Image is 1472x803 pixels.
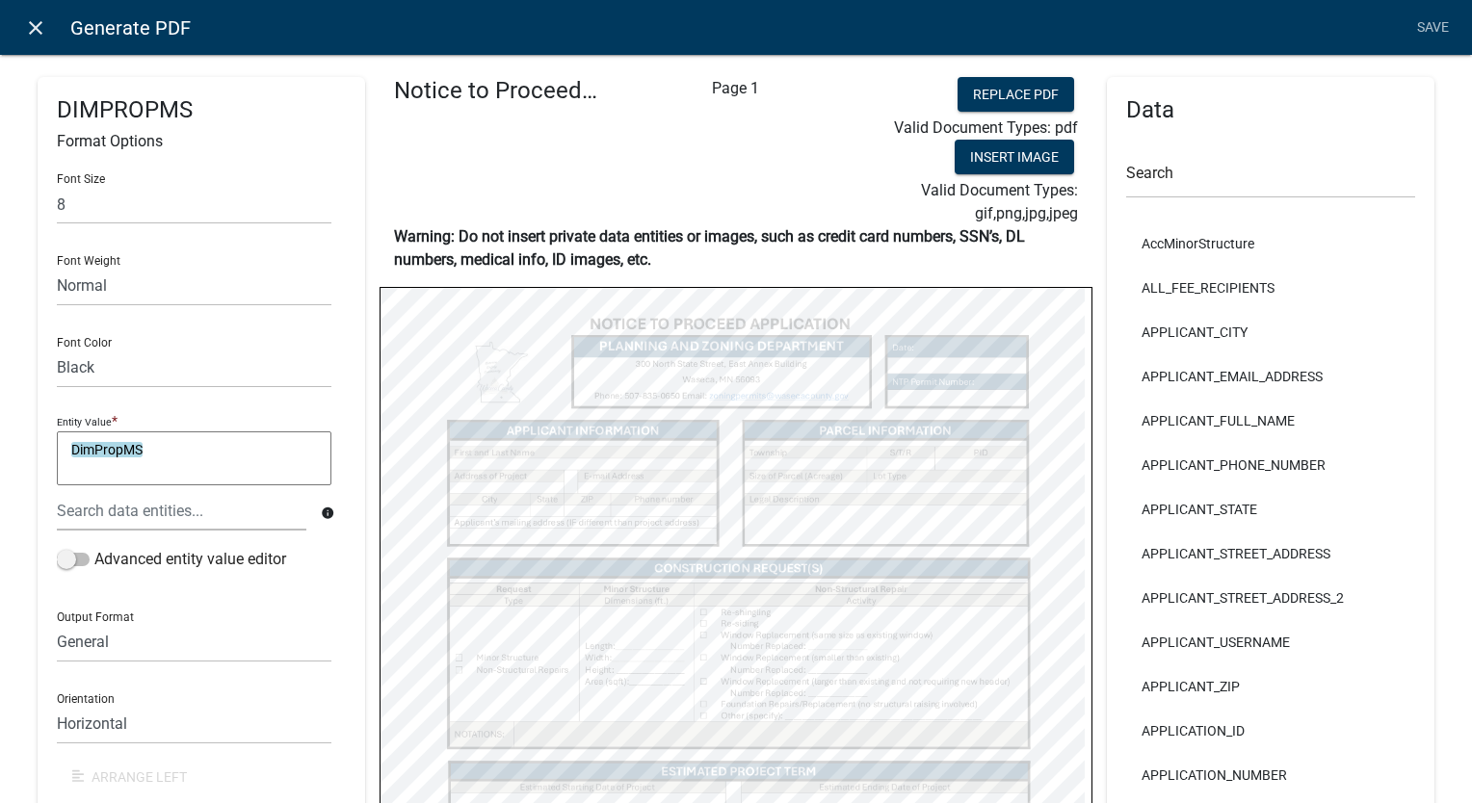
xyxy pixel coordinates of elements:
a: Save [1408,10,1457,46]
button: Insert Image [955,140,1074,174]
li: APPLICANT_EMAIL_ADDRESS [1126,354,1415,399]
i: close [24,16,47,39]
label: Advanced entity value editor [57,548,286,571]
li: APPLICANT_USERNAME [1126,620,1415,664]
p: Entity Value [57,416,112,428]
li: APPLICANT_STATE [1126,487,1415,531]
h4: Notice to Proceed_MinorStructures8.20.25.pdf [394,77,603,105]
h4: Data [1126,96,1415,124]
input: Search data entities... [57,491,306,531]
span: Page 1 [712,79,759,97]
button: Replace PDF [958,77,1074,112]
p: Warning: Do not insert private data entities or images, such as credit card numbers, SSN’s, DL nu... [394,225,1078,272]
span: Valid Document Types: gif,png,jpg,jpeg [921,181,1078,222]
h4: DIMPROPMS [57,96,346,124]
li: APPLICATION_ID [1126,709,1415,753]
li: APPLICANT_STREET_ADDRESS [1126,531,1415,576]
li: AccMinorStructure [1126,221,1415,266]
li: APPLICATION_NUMBER [1126,753,1415,797]
span: Generate PDF [70,9,191,47]
span: Valid Document Types: pdf [894,118,1078,137]
h6: Format Options [57,132,346,150]
button: Arrange Left [57,760,191,794]
li: ALL_FEE_RECIPIENTS [1126,266,1415,310]
li: APPLICANT_STREET_ADDRESS_2 [1126,576,1415,620]
li: APPLICANT_FULL_NAME [1126,399,1415,443]
li: APPLICANT_CITY [1126,310,1415,354]
li: APPLICANT_PHONE_NUMBER [1126,443,1415,487]
i: info [321,506,334,520]
li: APPLICANT_ZIP [1126,664,1415,709]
